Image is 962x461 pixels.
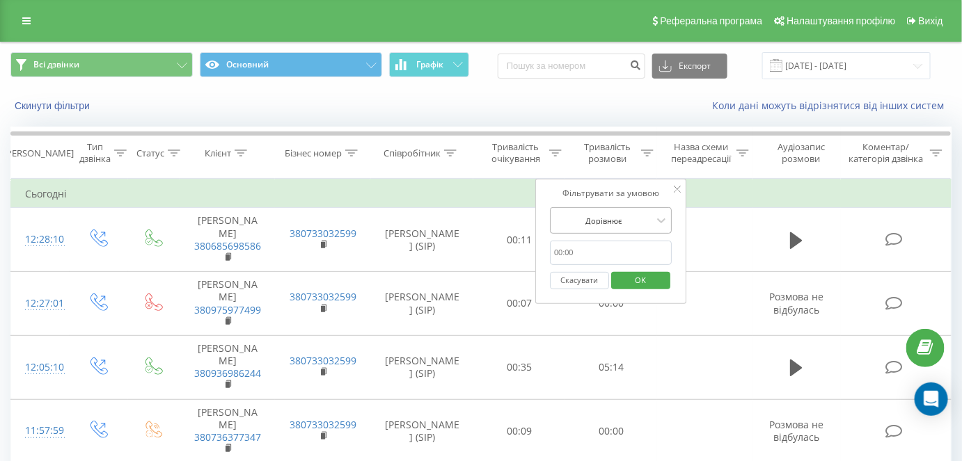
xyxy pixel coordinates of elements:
[370,208,473,272] td: [PERSON_NAME] (SIP)
[25,417,56,444] div: 11:57:59
[205,147,231,159] div: Клієнт
[10,99,97,112] button: Скинути фільтри
[473,272,565,336] td: 00:07
[136,147,164,159] div: Статус
[25,354,56,381] div: 12:05:10
[765,141,837,165] div: Аудіозапис розмови
[712,99,952,112] a: Коли дані можуть відрізнятися вiд інших систем
[578,141,638,165] div: Тривалість розмови
[290,418,356,431] a: 380733032599
[290,290,356,303] a: 380733032599
[915,382,948,416] div: Open Intercom Messenger
[79,141,111,165] div: Тип дзвінка
[200,52,382,77] button: Основний
[290,354,356,367] a: 380733032599
[25,226,56,253] div: 12:28:10
[565,335,657,399] td: 05:14
[621,269,660,291] span: OK
[370,335,473,399] td: [PERSON_NAME] (SIP)
[670,141,733,165] div: Назва схеми переадресації
[3,147,74,159] div: [PERSON_NAME]
[661,15,763,26] span: Реферальна програма
[194,303,261,316] a: 380975977499
[194,430,261,444] a: 380736377347
[180,208,275,272] td: [PERSON_NAME]
[769,418,823,444] span: Розмова не відбулась
[416,60,443,70] span: Графік
[370,272,473,336] td: [PERSON_NAME] (SIP)
[285,147,342,159] div: Бізнес номер
[845,141,926,165] div: Коментар/категорія дзвінка
[550,272,609,289] button: Скасувати
[11,180,952,208] td: Сьогодні
[550,241,672,265] input: 00:00
[180,335,275,399] td: [PERSON_NAME]
[194,366,261,380] a: 380936986244
[194,239,261,252] a: 380685698586
[652,54,727,79] button: Експорт
[384,147,441,159] div: Співробітник
[290,227,356,240] a: 380733032599
[787,15,895,26] span: Налаштування профілю
[25,290,56,317] div: 12:27:01
[611,272,670,289] button: OK
[180,272,275,336] td: [PERSON_NAME]
[769,290,823,316] span: Розмова не відбулась
[389,52,469,77] button: Графік
[473,335,565,399] td: 00:35
[550,186,672,200] div: Фільтрувати за умовою
[486,141,546,165] div: Тривалість очікування
[498,54,645,79] input: Пошук за номером
[919,15,943,26] span: Вихід
[473,208,565,272] td: 00:11
[10,52,193,77] button: Всі дзвінки
[33,59,79,70] span: Всі дзвінки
